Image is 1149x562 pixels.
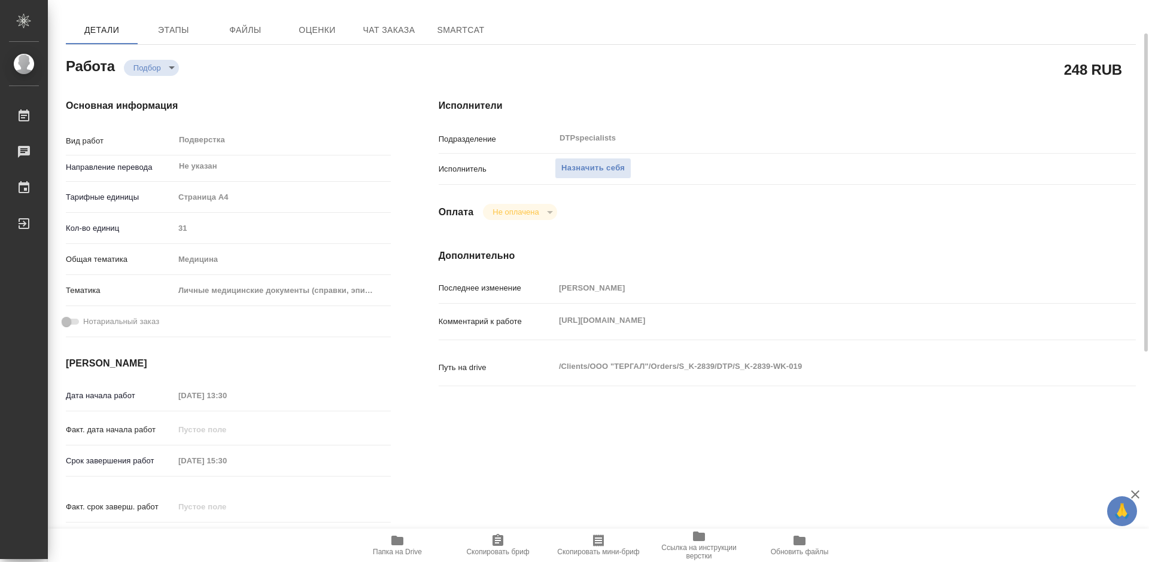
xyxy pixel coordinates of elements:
h4: [PERSON_NAME] [66,356,391,371]
span: Скопировать бриф [466,548,529,556]
span: Чат заказа [360,23,418,38]
button: Скопировать мини-бриф [548,529,649,562]
h4: Исполнители [439,99,1136,113]
p: Тарифные единицы [66,191,174,203]
p: Последнее изменение [439,282,555,294]
span: Назначить себя [561,161,625,175]
p: Направление перевода [66,161,174,173]
h4: Оплата [439,205,474,219]
input: Пустое поле [555,279,1078,297]
textarea: /Clients/ООО "ТЕРГАЛ"/Orders/S_K-2839/DTP/S_K-2839-WK-019 [555,356,1078,377]
p: Дата начала работ [66,390,174,402]
span: Файлы [217,23,274,38]
div: Личные медицинские документы (справки, эпикризы) [174,280,391,301]
div: Медицина [174,249,391,270]
button: Не оплачена [489,207,542,217]
button: Скопировать бриф [448,529,548,562]
span: SmartCat [432,23,490,38]
input: Пустое поле [174,452,279,469]
div: Подбор [124,60,179,76]
h2: Работа [66,54,115,76]
p: Факт. срок заверш. работ [66,501,174,513]
input: Пустое поле [174,421,279,438]
span: Нотариальный заказ [83,316,159,328]
button: Ссылка на инструкции верстки [649,529,749,562]
p: Кол-во единиц [66,222,174,234]
button: Обновить файлы [749,529,850,562]
textarea: [URL][DOMAIN_NAME] [555,310,1078,331]
p: Срок завершения работ [66,455,174,467]
span: Обновить файлы [771,548,829,556]
span: 🙏 [1112,499,1132,524]
p: Подразделение [439,133,555,145]
button: Подбор [130,63,165,73]
p: Комментарий к работе [439,316,555,328]
div: Подбор [483,204,557,220]
span: Папка на Drive [373,548,422,556]
h4: Основная информация [66,99,391,113]
div: Страница А4 [174,187,391,207]
span: Этапы [145,23,202,38]
input: Пустое поле [174,498,279,515]
input: Пустое поле [174,387,279,404]
span: Скопировать мини-бриф [557,548,639,556]
span: Детали [73,23,130,38]
p: Исполнитель [439,163,555,175]
button: 🙏 [1107,496,1137,526]
p: Факт. дата начала работ [66,424,174,436]
p: Общая тематика [66,253,174,265]
p: Путь на drive [439,362,555,374]
h2: 248 RUB [1064,59,1122,80]
input: Пустое поле [174,219,391,237]
p: Тематика [66,285,174,297]
span: Оценки [288,23,346,38]
button: Назначить себя [555,158,631,179]
span: Ссылка на инструкции верстки [656,543,742,560]
h4: Дополнительно [439,249,1136,263]
p: Вид работ [66,135,174,147]
button: Папка на Drive [347,529,448,562]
